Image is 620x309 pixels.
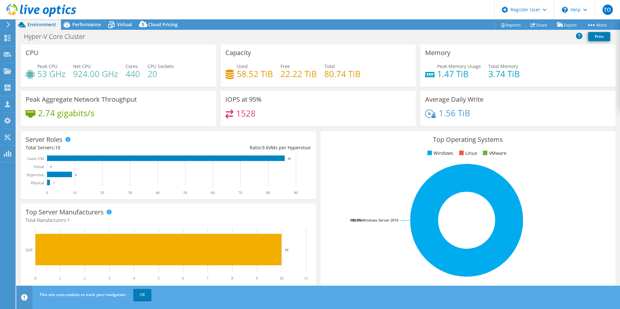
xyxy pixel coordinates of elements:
h3: Server Roles [26,136,63,143]
text: 2 [84,276,86,280]
a: OK [133,289,151,301]
h4: 2.74 gigabits/s [38,109,94,117]
span: 9.6 [262,144,268,151]
span: Free [280,63,290,69]
span: 10 [55,144,60,151]
h4: 1.56 TiB [439,109,470,117]
text: 10 [285,248,289,252]
h3: CPU [26,49,39,56]
h4: 3.74 TiB [488,70,520,77]
a: More [582,20,612,30]
text: 6 [182,276,184,280]
text: 20 [100,190,104,195]
span: Performance [72,21,101,28]
span: Total Memory [488,63,518,69]
h4: 58.52 TiB [237,70,273,77]
text: 11 [304,276,308,280]
text: Physical [31,181,44,185]
text: 0 [34,276,36,280]
h4: 80.74 TiB [324,70,361,77]
h3: Average Daily Write [425,96,483,103]
h4: 1.47 TiB [437,70,481,77]
text: 50 [183,190,187,195]
a: Print [588,32,610,41]
text: 8 [231,276,233,280]
span: This site uses cookies to track your navigation. [40,292,126,297]
text: 5 [158,276,160,280]
text: 9 [256,276,258,280]
text: 9 [75,173,77,177]
text: 0 [46,190,48,195]
span: 1 [67,217,70,223]
span: Cloud Pricing [148,21,178,28]
h1: Hyper-V Core Cluster [21,33,95,40]
h3: Memory [425,49,450,56]
h4: 53 GHz [37,70,66,77]
span: Net CPU [73,63,91,69]
text: Guest VM [28,156,44,161]
text: 10 [73,190,77,195]
text: Virtual [33,165,44,169]
h3: Top Operating Systems [325,136,611,143]
text: 40 [156,190,160,195]
h4: 22.22 TiB [280,70,317,77]
text: Dell [26,248,32,252]
h4: 924.00 GHz [73,70,118,77]
span: Used [237,63,248,69]
text: Hypervisor [27,173,44,177]
text: 0 [50,165,52,168]
text: 10 [280,276,283,280]
text: 4 [133,276,135,280]
text: 7 [207,276,209,280]
text: 80 [266,190,270,195]
svg: \n [562,7,568,13]
li: Linux [458,150,477,157]
h4: 20 [148,70,174,77]
div: Ratio: VMs per Hypervisor [168,144,311,151]
a: Share [526,20,552,30]
h4: 440 [125,70,140,77]
text: 30 [128,190,132,195]
a: Reports [495,20,526,30]
text: 86 [288,157,291,160]
h4: 1528 [236,110,256,117]
h3: IOPS at 95% [225,96,262,103]
span: Total [324,63,335,69]
text: 60 [211,190,215,195]
span: TO [602,5,613,15]
tspan: 100.0% [350,218,362,223]
span: Virtual [117,21,132,28]
text: 3 [108,276,110,280]
text: 1 [53,181,55,185]
h3: Top Server Manufacturers [26,209,104,216]
span: CPU Sockets [148,63,174,69]
h3: Peak Aggregate Network Throughput [26,96,137,103]
span: Peak Memory Usage [437,63,481,69]
a: Export [552,20,582,30]
text: 70 [238,190,242,195]
h4: Total Manufacturers: [26,217,311,224]
div: Total Servers: [26,144,168,151]
text: 90 [294,190,298,195]
text: 1 [59,276,61,280]
tspan: Windows Server 2019 [362,218,398,223]
li: VMware [481,150,507,157]
span: Environment [28,21,56,28]
li: Windows [426,150,453,157]
span: Cores [125,63,138,69]
h3: Capacity [225,49,251,56]
span: Peak CPU [37,63,57,69]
